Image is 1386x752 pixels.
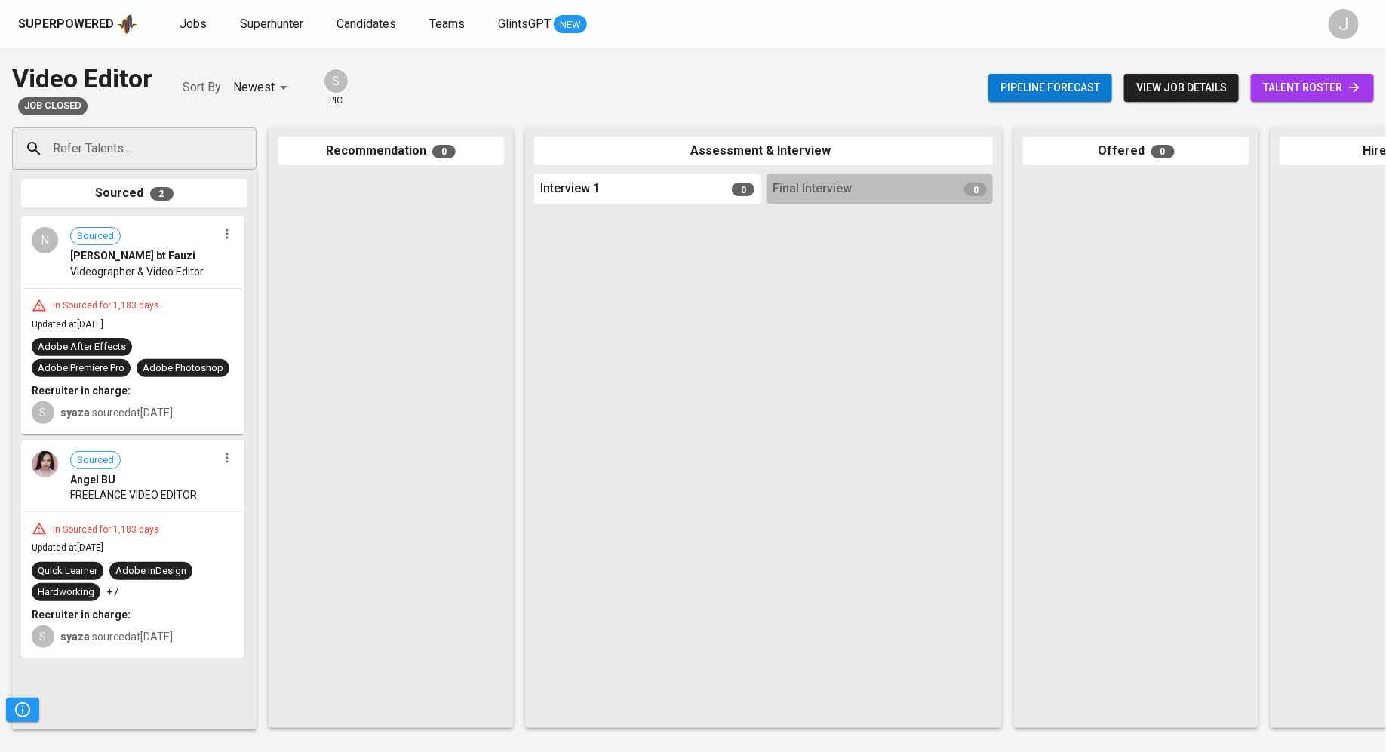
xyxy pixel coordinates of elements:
[32,451,58,477] img: 47e65b388982f31e7dec35dc7d504f11.png
[183,78,221,97] p: Sort By
[732,183,754,196] span: 0
[432,145,456,158] span: 0
[498,17,551,31] span: GlintsGPT
[47,299,165,312] div: In Sourced for 1,183 days
[278,137,504,166] div: Recommendation
[554,17,587,32] span: NEW
[1329,9,1359,39] div: J
[18,16,114,33] div: Superpowered
[60,407,90,419] b: syaza
[47,523,165,536] div: In Sourced for 1,183 days
[150,187,174,201] span: 2
[964,183,987,196] span: 0
[240,17,303,31] span: Superhunter
[70,487,197,502] span: FREELANCE VIDEO EDITOR
[233,78,275,97] p: Newest
[143,361,223,376] div: Adobe Photoshop
[21,179,247,208] div: Sourced
[32,401,54,424] div: S
[60,631,90,643] b: syaza
[180,17,207,31] span: Jobs
[323,68,349,94] div: S
[32,609,131,621] b: Recruiter in charge:
[1124,74,1239,102] button: view job details
[38,361,124,376] div: Adobe Premiere Pro
[1000,78,1100,97] span: Pipeline forecast
[18,97,88,115] div: Job already placed by Glints
[18,13,137,35] a: Superpoweredapp logo
[988,74,1112,102] button: Pipeline forecast
[1136,78,1227,97] span: view job details
[32,319,103,330] span: Updated at [DATE]
[60,407,173,419] span: sourced at [DATE]
[337,15,399,34] a: Candidates
[429,15,468,34] a: Teams
[240,15,306,34] a: Superhunter
[18,99,88,113] span: Job Closed
[106,585,118,600] p: +7
[71,453,120,468] span: Sourced
[323,68,349,107] div: pic
[32,227,58,253] div: N
[429,17,465,31] span: Teams
[248,147,251,150] button: Open
[498,15,587,34] a: GlintsGPT NEW
[32,542,103,553] span: Updated at [DATE]
[60,631,173,643] span: sourced at [DATE]
[117,13,137,35] img: app logo
[38,340,126,355] div: Adobe After Effects
[70,472,115,487] span: Angel BU
[540,180,600,198] span: Interview 1
[115,564,186,579] div: Adobe InDesign
[12,60,152,97] div: Video Editor
[1151,145,1175,158] span: 0
[1023,137,1249,166] div: Offered
[71,229,120,244] span: Sourced
[1263,78,1362,97] span: talent roster
[70,264,204,279] span: Videographer & Video Editor
[773,180,852,198] span: Final Interview
[534,137,993,166] div: Assessment & Interview
[233,74,293,102] div: Newest
[38,564,97,579] div: Quick Learner
[180,15,210,34] a: Jobs
[6,698,39,722] button: Pipeline Triggers
[70,248,195,263] span: [PERSON_NAME] bt Fauzi
[32,625,54,648] div: S
[32,385,131,397] b: Recruiter in charge:
[38,585,94,600] div: Hardworking
[1251,74,1374,102] a: talent roster
[337,17,396,31] span: Candidates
